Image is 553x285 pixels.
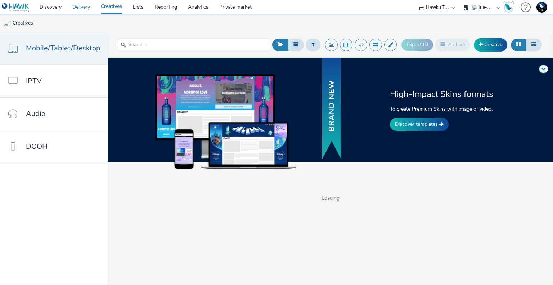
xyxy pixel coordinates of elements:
h2: High-Impact Skins formats [390,88,498,100]
img: mobile [4,20,11,27]
button: Table [526,39,542,51]
span: Audio [26,108,45,119]
button: Archive [435,39,470,51]
img: undefined Logo [2,3,30,12]
a: Creative [474,38,507,51]
span: Loading [108,195,553,202]
img: example of skins on dekstop, tablet and mobile devices [155,74,296,169]
button: Export ID [401,39,433,50]
img: banner with new text [321,57,342,161]
a: Discover templates [390,118,449,131]
img: Support Hawk [536,2,547,13]
img: Hawk Academy [503,1,514,13]
p: To create Premium Skins with image or video. [390,105,498,113]
span: Mobile/Tablet/Desktop [26,43,100,53]
a: Hawk Academy [503,1,517,13]
span: IPTV [26,76,42,86]
button: Grid [511,39,526,51]
span: DOOH [26,141,48,152]
input: Search... [117,39,270,51]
